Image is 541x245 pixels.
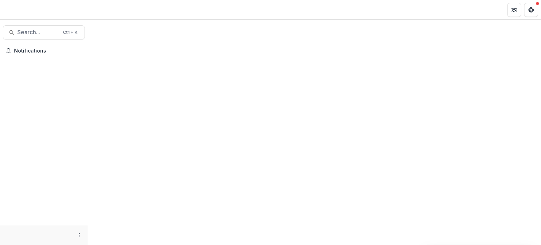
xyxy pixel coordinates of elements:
button: Search... [3,25,85,39]
button: More [75,231,83,239]
button: Notifications [3,45,85,56]
button: Get Help [524,3,538,17]
span: Search... [17,29,59,36]
div: Ctrl + K [62,29,79,36]
button: Partners [507,3,521,17]
nav: breadcrumb [91,5,121,15]
span: Notifications [14,48,82,54]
